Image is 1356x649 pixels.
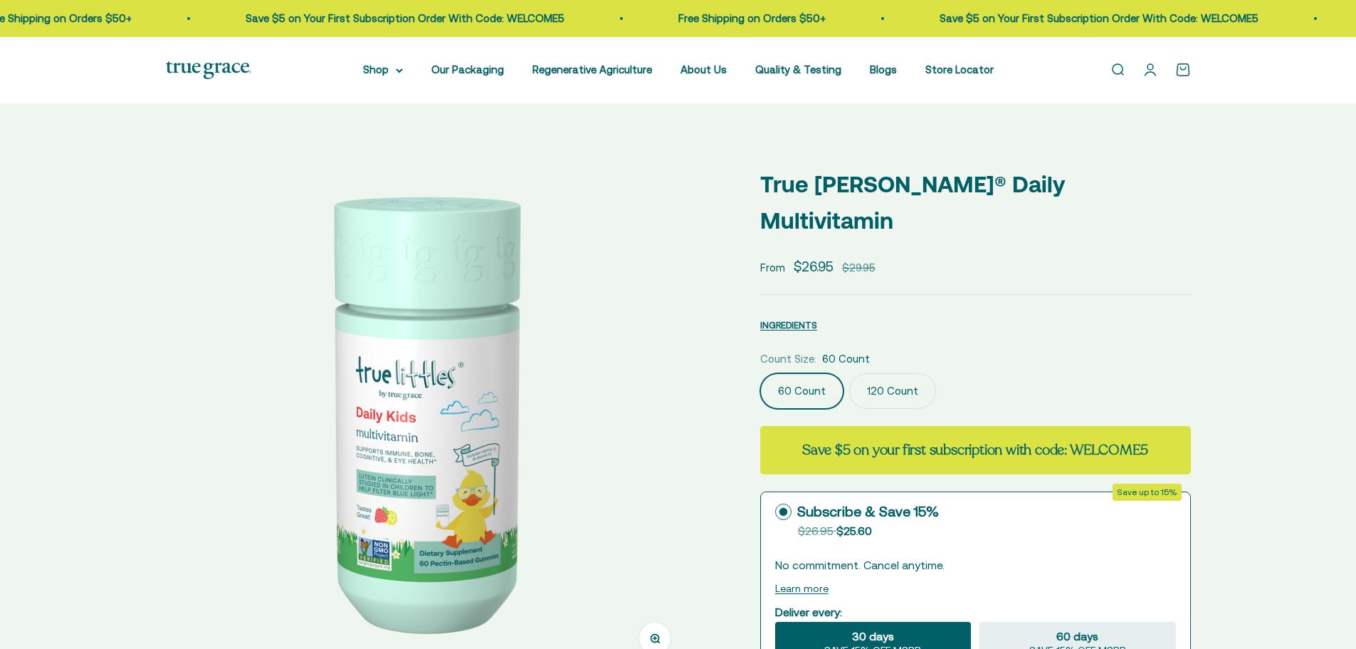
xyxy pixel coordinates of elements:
strong: Save $5 on your first subscription with code: WELCOME5 [802,440,1148,460]
a: Quality & Testing [755,63,841,76]
compare-at-price: $29.95 [842,259,876,276]
a: Regenerative Agriculture [532,63,652,76]
span: From [760,260,785,276]
a: Blogs [870,63,897,76]
sale-price: $26.95 [794,256,834,277]
p: Save $5 on Your First Subscription Order With Code: WELCOME5 [135,10,453,27]
p: True [PERSON_NAME]® Daily Multivitamin [760,166,1191,239]
summary: Shop [363,61,403,78]
a: Free Shipping on Orders $50+ [567,12,715,24]
a: Our Packaging [431,63,504,76]
legend: Count Size: [760,351,816,368]
a: Store Locator [925,63,994,76]
p: Save $5 on Your First Subscription Order With Code: WELCOME5 [829,10,1147,27]
span: INGREDIENTS [760,320,817,331]
button: INGREDIENTS [760,316,817,333]
span: 60 Count [822,351,870,368]
a: About Us [680,63,727,76]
